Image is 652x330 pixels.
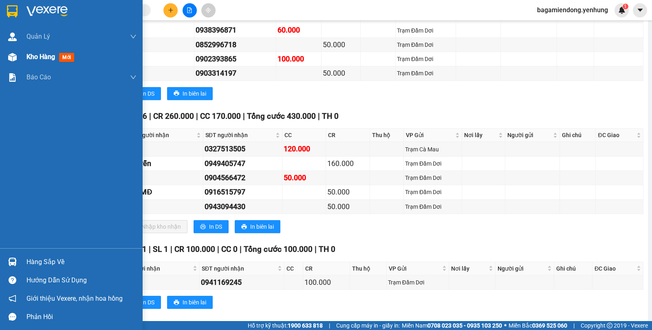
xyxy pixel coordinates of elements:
span: Miền Bắc [509,321,567,330]
span: mới [59,53,74,62]
span: caret-down [637,7,644,14]
div: Trạm Đầm Dơi [405,188,460,197]
div: 0327513505 [205,143,281,155]
img: warehouse-icon [8,258,17,266]
div: thi [127,201,201,212]
span: Nơi lấy [451,264,487,273]
td: Nhi MĐ [126,185,203,199]
div: 120.000 [284,143,324,155]
span: down [130,33,137,40]
td: 0943094430 [203,200,282,214]
div: a [127,143,201,155]
div: long [127,172,201,184]
div: quynh [116,68,193,79]
span: Quản Lý [26,31,50,42]
div: Nhi MĐ [127,186,201,198]
span: copyright [607,323,612,328]
div: 0943094430 [205,201,281,212]
td: Trạm Đầm Dơi [404,157,462,171]
span: In DS [209,222,222,231]
span: CC 170.000 [200,111,241,121]
span: SĐT người nhận [205,131,274,140]
span: In biên lai [250,222,274,231]
button: printerIn DS [126,296,161,309]
img: warehouse-icon [8,33,17,41]
div: Trạm Đầm Dơi [388,278,448,287]
th: Ghi chú [560,129,596,142]
td: 0949405747 [203,157,282,171]
button: aim [201,3,216,17]
div: tường [116,39,193,50]
td: 0902393865 [194,52,276,66]
td: thi [126,200,203,214]
span: SL 1 [153,245,168,254]
div: bg [116,24,193,36]
button: printerIn DS [126,87,161,100]
span: | [170,245,172,254]
strong: 0708 023 035 - 0935 103 250 [427,322,502,329]
span: In biên lai [183,298,206,307]
div: Phản hồi [26,311,137,323]
div: 0938396871 [196,24,275,36]
button: printerIn biên lai [167,87,213,100]
th: CR [303,262,350,275]
td: 0327513505 [203,142,282,156]
div: Trạm Đầm Dơi [405,159,460,168]
div: Trạm Đầm Dơi [405,202,460,211]
span: question-circle [9,276,16,284]
span: | [243,111,245,121]
th: Thu hộ [350,262,387,275]
th: Thu hộ [370,129,404,142]
span: | [315,245,317,254]
span: | [240,245,242,254]
td: 0903314197 [194,66,276,81]
div: 0941169245 [201,277,283,288]
div: Trạm Đầm Dơi [397,40,454,49]
span: VP Gửi [389,264,441,273]
button: caret-down [633,3,647,17]
td: quynh [115,66,195,81]
span: Miền Nam [402,321,502,330]
span: Kho hàng [26,53,55,61]
span: In DS [141,298,154,307]
span: | [196,111,198,121]
img: solution-icon [8,73,17,82]
span: Hỗ trợ kỹ thuật: [248,321,323,330]
td: 0938396871 [194,23,276,37]
strong: 0369 525 060 [532,322,567,329]
span: CR 100.000 [174,245,215,254]
th: CC [282,129,326,142]
span: | [318,111,320,121]
div: 0916515797 [205,186,281,198]
div: 0852996718 [196,39,275,50]
td: Trạm Đầm Dơi [396,38,456,52]
span: In DS [141,89,154,98]
span: file-add [187,7,192,13]
span: Báo cáo [26,72,51,82]
td: a [126,142,203,156]
div: 0903314197 [196,68,275,79]
div: 50.000 [284,172,324,184]
span: CR 260.000 [153,111,194,121]
div: 160.000 [327,158,368,169]
span: VP Gửi [406,131,454,140]
span: TH 0 [322,111,339,121]
span: | [217,245,219,254]
img: icon-new-feature [618,7,626,14]
img: warehouse-icon [8,53,17,61]
td: Trạm Đầm Dơi [404,185,462,199]
td: nguyễn [126,157,203,171]
span: printer [174,90,179,97]
div: bao [118,277,198,288]
div: be [116,53,193,65]
td: 0852996718 [194,38,276,52]
span: Người gửi [507,131,551,140]
td: Trạm Cà Mau [404,142,462,156]
div: Trạm Đầm Dơi [397,26,454,35]
span: 1 [624,4,627,9]
td: bao [117,275,200,290]
td: Trạm Đầm Dơi [396,52,456,66]
td: be [115,52,195,66]
div: 0949405747 [205,158,281,169]
span: ĐC Giao [598,131,634,140]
